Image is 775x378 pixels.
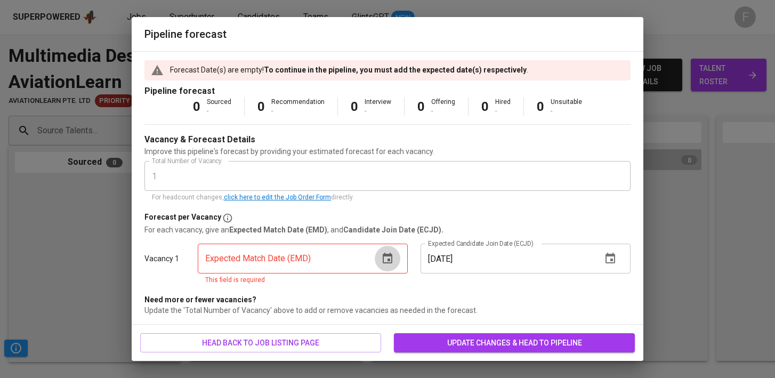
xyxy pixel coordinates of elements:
div: Offering [431,98,455,116]
div: - [207,107,231,116]
p: Need more or fewer vacancies? [144,294,631,305]
div: Sourced [207,98,231,116]
h6: Pipeline forecast [144,26,631,43]
b: Expected Match Date (EMD) [229,226,327,234]
p: Vacancy 1 [144,253,179,264]
b: 0 [417,99,425,114]
div: - [365,107,391,116]
b: 0 [481,99,489,114]
b: 0 [351,99,358,114]
div: - [551,107,582,116]
p: This field is required [205,275,400,286]
a: click here to edit the Job Order Form [224,194,331,201]
div: - [495,107,511,116]
p: Pipeline forecast [144,85,631,98]
div: Interview [365,98,391,116]
b: 0 [193,99,200,114]
p: Forecast per Vacancy [144,212,221,224]
b: To continue in the pipeline, you must add the expected date(s) respectively [264,66,527,74]
p: For each vacancy, give an , and [144,224,631,235]
p: Vacancy & Forecast Details [144,133,255,146]
b: 0 [257,99,265,114]
p: For headcount changes, directly. [152,192,623,203]
div: - [431,107,455,116]
p: Update the 'Total Number of Vacancy' above to add or remove vacancies as needed in the forecast. [144,305,631,316]
span: update changes & head to pipeline [402,336,626,350]
div: Unsuitable [551,98,582,116]
p: Improve this pipeline's forecast by providing your estimated forecast for each vacancy. [144,146,631,157]
b: 0 [537,99,544,114]
button: head back to job listing page [140,333,381,353]
b: Candidate Join Date (ECJD). [343,226,443,234]
span: head back to job listing page [149,336,373,350]
button: update changes & head to pipeline [394,333,635,353]
div: - [271,107,325,116]
div: Hired [495,98,511,116]
div: Recommendation [271,98,325,116]
p: Forecast Date(s) are empty! . [170,65,528,75]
